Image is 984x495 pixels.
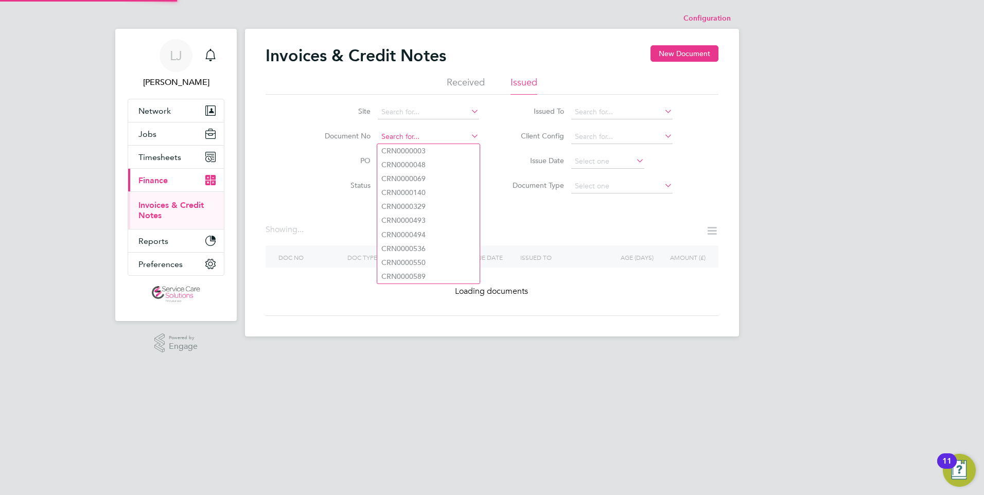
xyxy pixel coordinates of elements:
[447,76,485,95] li: Received
[115,29,237,321] nav: Main navigation
[571,105,673,119] input: Search for...
[138,259,183,269] span: Preferences
[128,39,224,89] a: LJ[PERSON_NAME]
[377,186,480,200] li: CRN0000140
[377,214,480,227] li: CRN0000493
[377,200,480,214] li: CRN0000329
[128,229,224,252] button: Reports
[511,76,537,95] li: Issued
[505,107,564,116] label: Issued To
[152,286,200,303] img: servicecare-logo-retina.png
[377,228,480,242] li: CRN0000494
[943,454,976,487] button: Open Resource Center, 11 new notifications
[311,131,371,140] label: Document No
[377,270,480,284] li: CRN0000589
[378,105,479,119] input: Search for...
[138,200,204,220] a: Invoices & Credit Notes
[378,130,479,144] input: Search for...
[571,154,644,169] input: Select one
[683,8,731,29] li: Configuration
[138,129,156,139] span: Jobs
[128,191,224,229] div: Finance
[128,122,224,145] button: Jobs
[169,333,198,342] span: Powered by
[170,49,182,62] span: LJ
[128,76,224,89] span: Lucy Jolley
[571,130,673,144] input: Search for...
[138,175,168,185] span: Finance
[377,172,480,186] li: CRN0000069
[138,152,181,162] span: Timesheets
[311,107,371,116] label: Site
[128,169,224,191] button: Finance
[138,236,168,246] span: Reports
[942,461,952,474] div: 11
[154,333,198,353] a: Powered byEngage
[505,181,564,190] label: Document Type
[377,158,480,172] li: CRN0000048
[169,342,198,351] span: Engage
[128,286,224,303] a: Go to home page
[377,242,480,256] li: CRN0000536
[311,156,371,165] label: PO
[377,256,480,270] li: CRN0000550
[128,146,224,168] button: Timesheets
[505,131,564,140] label: Client Config
[571,179,673,193] input: Select one
[297,224,304,235] span: ...
[266,224,306,235] div: Showing
[128,99,224,122] button: Network
[505,156,564,165] label: Issue Date
[651,45,718,62] button: New Document
[128,253,224,275] button: Preferences
[138,106,171,116] span: Network
[311,181,371,190] label: Status
[266,45,446,66] h2: Invoices & Credit Notes
[377,144,480,158] li: CRN0000003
